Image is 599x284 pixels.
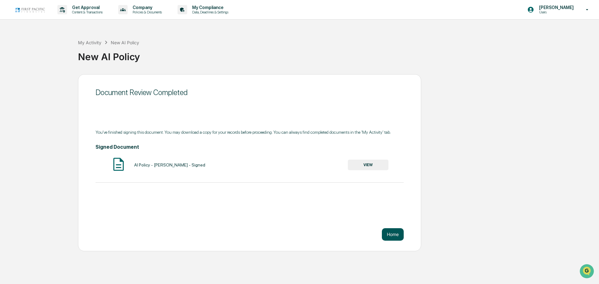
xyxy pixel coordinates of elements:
p: Users [534,10,577,14]
button: Start new chat [106,50,114,57]
span: Attestations [51,79,77,85]
div: 🖐️ [6,79,11,84]
p: My Compliance [187,5,231,10]
p: Data, Deadlines & Settings [187,10,231,14]
div: 🔎 [6,91,11,96]
div: New AI Policy [111,40,139,45]
div: Document Review Completed [95,88,404,97]
p: Get Approval [67,5,106,10]
img: logo [15,7,45,13]
a: 🗄️Attestations [43,76,80,87]
span: Data Lookup [12,90,39,97]
button: VIEW [348,160,388,170]
button: Home [382,228,404,241]
p: [PERSON_NAME] [534,5,577,10]
div: New AI Policy [78,46,596,62]
div: You've finished signing this document. You may download a copy for your records before proceeding... [95,130,404,135]
div: 🗄️ [45,79,50,84]
div: AI Policy - [PERSON_NAME] - Signed [134,162,205,167]
a: Powered byPylon [44,105,75,110]
div: Start new chat [21,48,102,54]
p: Content & Transactions [67,10,106,14]
h4: Signed Document [95,144,404,150]
a: 🖐️Preclearance [4,76,43,87]
input: Clear [16,28,103,35]
iframe: Open customer support [579,263,596,280]
a: 🔎Data Lookup [4,88,42,99]
span: Preclearance [12,79,40,85]
p: Policies & Documents [128,10,165,14]
span: Pylon [62,106,75,110]
img: 1746055101610-c473b297-6a78-478c-a979-82029cc54cd1 [6,48,17,59]
p: Company [128,5,165,10]
p: How can we help? [6,13,114,23]
div: We're available if you need us! [21,54,79,59]
img: Document Icon [111,156,126,172]
div: My Activity [78,40,101,45]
